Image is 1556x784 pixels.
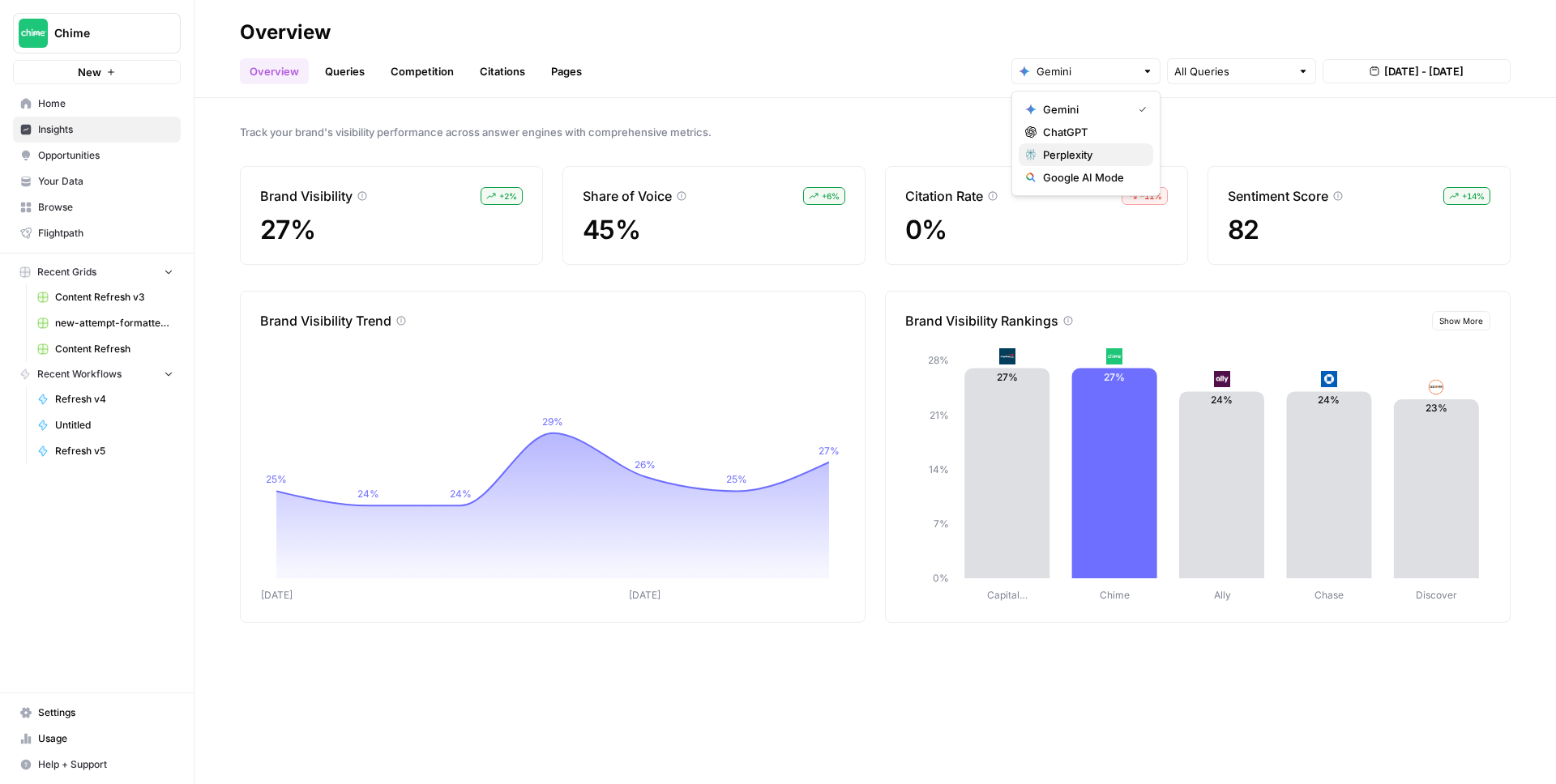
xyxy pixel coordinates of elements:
[1314,589,1344,601] tspan: Chase
[13,260,181,284] button: Recent Grids
[1228,186,1328,206] p: Sentiment Score
[13,143,181,168] a: Opportunities
[726,473,747,485] tspan: 25%
[1318,394,1340,406] text: 24%
[55,342,173,356] span: Content Refresh
[1106,348,1122,364] img: mhv33baw7plipcpp00rsngv1nu95
[999,348,1015,364] img: 055fm6kq8b5qbl7l3b1dn18gw8jg
[928,354,949,366] tspan: 28%
[13,91,181,117] a: Home
[13,13,181,53] button: Workspace: Chime
[1426,402,1447,414] text: 23%
[13,220,181,246] a: Flightpath
[38,122,173,137] span: Insights
[1140,190,1162,202] span: – 11 %
[1043,101,1126,117] span: Gemini
[38,96,173,111] span: Home
[13,752,181,778] button: Help + Support
[13,117,181,143] a: Insights
[933,572,949,584] tspan: 0%
[997,371,1018,383] text: 27%
[38,757,173,772] span: Help + Support
[55,290,173,305] span: Content Refresh v3
[934,518,949,530] tspan: 7%
[1432,311,1490,330] button: Show More
[38,705,173,720] span: Settings
[1211,394,1233,406] text: 24%
[37,265,96,279] span: Recent Grids
[55,316,173,330] span: new-attempt-formatted.csv
[1043,147,1140,163] span: Perplexity
[929,463,949,475] tspan: 14%
[470,58,535,84] a: Citations
[13,362,181,386] button: Recent Workflows
[240,124,1511,140] span: Track your brand's visibility performance across answer engines with comprehensive metrics.
[13,726,181,752] a: Usage
[1104,371,1125,383] text: 27%
[240,58,309,84] a: Overview
[1428,379,1444,395] img: bqgl29juvk0uu3qq1uv3evh0wlvg
[1037,63,1135,79] input: Gemini
[583,186,672,206] p: Share of Voice
[55,392,173,407] span: Refresh v4
[635,458,656,471] tspan: 26%
[1439,314,1483,327] span: Show More
[54,25,152,41] span: Chime
[541,58,592,84] a: Pages
[260,186,353,206] p: Brand Visibility
[1043,169,1140,185] span: Google AI Mode
[30,386,181,412] a: Refresh v4
[1416,589,1457,601] tspan: Discover
[240,19,331,45] div: Overview
[13,60,181,84] button: New
[266,473,287,485] tspan: 25%
[987,589,1028,601] tspan: Capital…
[55,444,173,458] span: Refresh v5
[1323,59,1511,83] button: [DATE] - [DATE]
[13,194,181,220] a: Browse
[38,200,173,215] span: Browse
[905,214,947,245] span: 0%
[37,367,122,381] span: Recent Workflows
[38,174,173,189] span: Your Data
[260,311,391,330] p: Brand Visibility Trend
[55,418,173,432] span: Untitled
[1321,371,1337,387] img: coj8e531q0s3ia02g5lp8nelrgng
[315,58,374,84] a: Queries
[583,214,640,245] span: 45%
[38,226,173,241] span: Flightpath
[261,589,293,601] tspan: [DATE]
[1384,63,1464,79] span: [DATE] - [DATE]
[905,186,983,206] p: Citation Rate
[542,415,563,428] tspan: 29%
[499,190,517,202] span: + 2 %
[1462,190,1485,202] span: + 14 %
[1228,214,1259,245] span: 82
[357,488,379,500] tspan: 24%
[30,310,181,336] a: new-attempt-formatted.csv
[30,438,181,464] a: Refresh v5
[1214,371,1230,387] img: 6kpiqdjyeze6p7sw4gv76b3s6kbq
[38,731,173,746] span: Usage
[822,190,840,202] span: + 6 %
[905,311,1058,330] p: Brand Visibility Rankings
[19,19,48,48] img: Chime Logo
[38,148,173,163] span: Opportunities
[629,589,660,601] tspan: [DATE]
[1214,589,1231,601] tspan: Ally
[1043,124,1140,140] span: ChatGPT
[381,58,464,84] a: Competition
[450,488,472,500] tspan: 24%
[30,284,181,310] a: Content Refresh v3
[1174,63,1291,79] input: All Queries
[930,409,949,421] tspan: 21%
[30,412,181,438] a: Untitled
[78,64,101,80] span: New
[260,214,315,245] span: 27%
[13,168,181,194] a: Your Data
[30,336,181,362] a: Content Refresh
[819,445,840,457] tspan: 27%
[1100,589,1130,601] tspan: Chime
[13,700,181,726] a: Settings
